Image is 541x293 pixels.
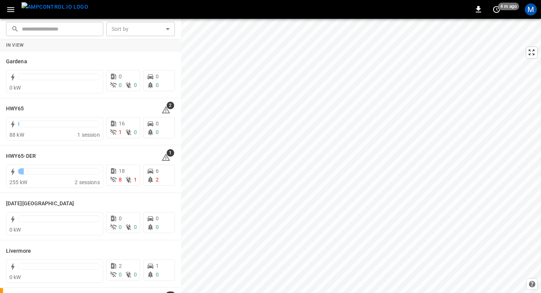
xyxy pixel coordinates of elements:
span: 0 [156,215,159,221]
span: 0 [156,224,159,230]
span: 18 [119,168,125,174]
span: 1 [167,149,174,157]
h6: HWY65-DER [6,152,36,160]
span: 0 [119,224,122,230]
span: 1 [156,263,159,269]
span: 0 [134,129,137,135]
span: 0 [119,82,122,88]
span: 16 [119,121,125,127]
span: 0 kW [9,85,21,91]
span: 255 kW [9,179,27,185]
span: 2 [167,102,174,109]
span: 0 [119,272,122,278]
span: 0 kW [9,274,21,280]
h6: Gardena [6,58,27,66]
span: 0 [156,121,159,127]
span: 0 [134,82,137,88]
button: set refresh interval [490,3,503,15]
span: 1 [134,177,137,183]
span: 4 m ago [498,3,519,10]
span: 2 [119,263,122,269]
img: ampcontrol.io logo [21,2,88,12]
span: 0 [156,272,159,278]
span: 0 [156,129,159,135]
h6: HWY65 [6,105,24,113]
span: 0 [119,73,122,79]
span: 8 [119,177,122,183]
span: 1 [119,129,122,135]
span: 88 kW [9,132,24,138]
canvas: Map [181,19,541,293]
span: 0 [134,224,137,230]
span: 1 session [77,132,100,138]
span: 2 sessions [75,179,100,185]
span: 0 kW [9,227,21,233]
h6: Livermore [6,247,31,255]
strong: In View [6,43,24,48]
span: 0 [156,73,159,79]
span: 0 [134,272,137,278]
span: 6 [156,168,159,174]
h6: Karma Center [6,200,74,208]
div: profile-icon [525,3,537,15]
span: 2 [156,177,159,183]
span: 0 [156,82,159,88]
span: 0 [119,215,122,221]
